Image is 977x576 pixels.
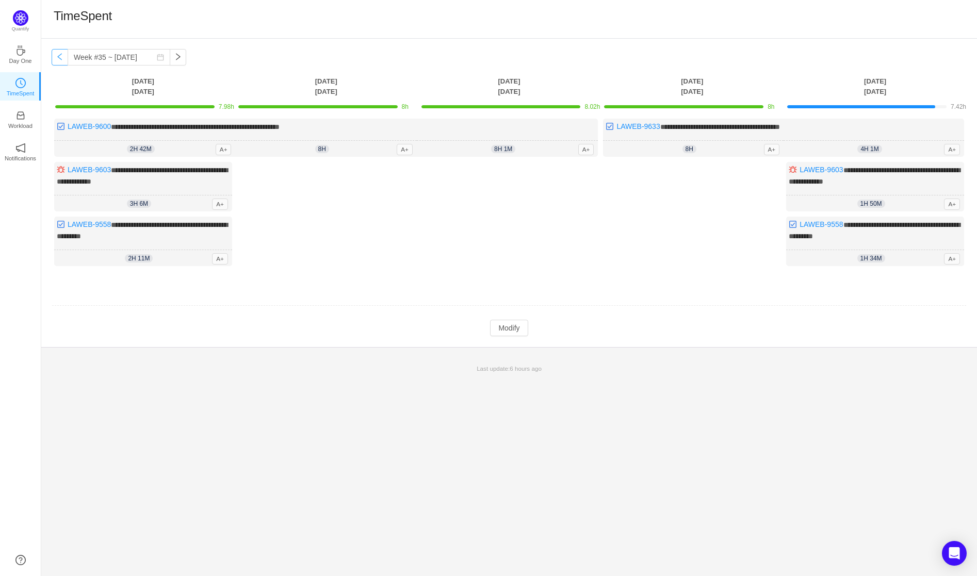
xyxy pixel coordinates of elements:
span: 8h 1m [491,145,515,153]
span: A+ [944,199,960,210]
h1: TimeSpent [54,8,112,24]
span: A+ [216,144,232,155]
img: 10318 [606,122,614,130]
p: Workload [8,121,32,130]
span: 2h 11m [125,254,153,262]
span: 1h 34m [857,254,885,262]
span: 8h [402,103,409,110]
span: Last update: [477,365,542,372]
span: 6 hours ago [510,365,542,372]
p: TimeSpent [7,89,35,98]
img: 10318 [57,122,65,130]
a: icon: coffeeDay One [15,48,26,59]
p: Notifications [5,154,36,163]
div: Open Intercom Messenger [942,541,967,566]
span: 8h [315,145,329,153]
i: icon: notification [15,143,26,153]
input: Select a week [68,49,170,65]
a: icon: clock-circleTimeSpent [15,81,26,91]
span: A+ [578,144,594,155]
i: icon: calendar [157,54,164,61]
th: [DATE] [DATE] [235,76,418,97]
span: 7.42h [951,103,966,110]
img: Quantify [13,10,28,26]
span: 7.98h [219,103,234,110]
img: 10303 [789,166,797,174]
span: 8.02h [584,103,600,110]
img: 10318 [57,220,65,228]
p: Quantify [12,26,29,33]
span: 8h [682,145,696,153]
span: A+ [944,144,960,155]
i: icon: coffee [15,45,26,56]
i: icon: clock-circle [15,78,26,88]
a: LAWEB-9600 [68,122,111,130]
a: icon: inboxWorkload [15,113,26,124]
a: LAWEB-9603 [800,166,843,174]
span: A+ [397,144,413,155]
a: LAWEB-9603 [68,166,111,174]
span: A+ [212,253,228,265]
span: 1h 50m [857,200,885,208]
span: A+ [212,199,228,210]
th: [DATE] [DATE] [418,76,601,97]
p: Day One [9,56,31,65]
span: 8h [768,103,774,110]
span: A+ [764,144,780,155]
th: [DATE] [DATE] [784,76,967,97]
span: 2h 42m [127,145,155,153]
i: icon: inbox [15,110,26,121]
span: 4h 1m [857,145,882,153]
a: LAWEB-9558 [800,220,843,228]
th: [DATE] [DATE] [52,76,235,97]
img: 10318 [789,220,797,228]
button: Modify [490,320,528,336]
span: A+ [944,253,960,265]
img: 10303 [57,166,65,174]
button: icon: right [170,49,186,65]
a: LAWEB-9558 [68,220,111,228]
a: icon: notificationNotifications [15,146,26,156]
a: icon: question-circle [15,555,26,565]
th: [DATE] [DATE] [600,76,784,97]
a: LAWEB-9633 [616,122,660,130]
span: 3h 6m [127,200,151,208]
button: icon: left [52,49,68,65]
